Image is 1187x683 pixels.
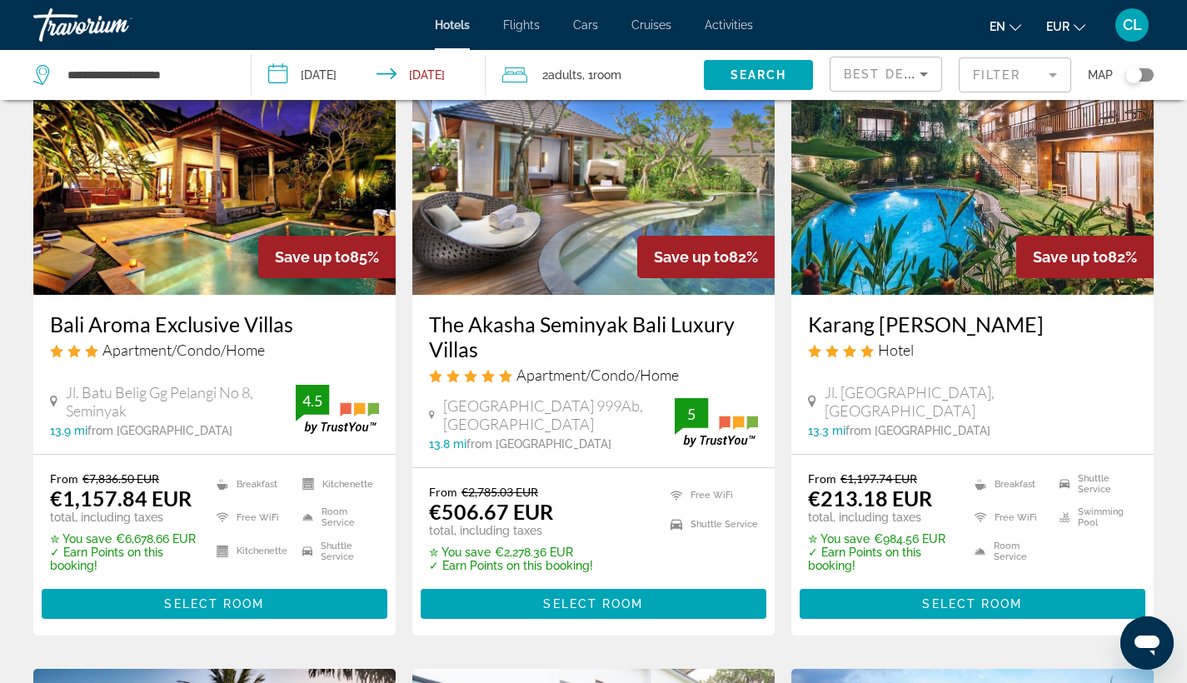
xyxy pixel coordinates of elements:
[486,50,704,100] button: Travelers: 2 adults, 0 children
[429,559,593,572] p: ✓ Earn Points on this booking!
[429,312,758,361] a: The Akasha Seminyak Bali Luxury Villas
[252,50,486,100] button: Check-in date: Oct 24, 2025 Check-out date: Oct 31, 2025
[548,68,582,82] span: Adults
[959,57,1071,93] button: Filter
[1051,505,1137,530] li: Swimming Pool
[516,366,679,384] span: Apartment/Condo/Home
[637,236,775,278] div: 82%
[208,539,293,564] li: Kitchenette
[435,18,470,32] a: Hotels
[966,539,1052,564] li: Room Service
[258,236,396,278] div: 85%
[1016,236,1154,278] div: 82%
[990,14,1021,38] button: Change language
[662,514,758,535] li: Shuttle Service
[542,63,582,87] span: 2
[825,383,1137,420] span: Jl. [GEOGRAPHIC_DATA], [GEOGRAPHIC_DATA]
[429,546,593,559] p: €2,278.36 EUR
[1113,67,1154,82] button: Toggle map
[966,505,1052,530] li: Free WiFi
[631,18,671,32] span: Cruises
[808,312,1137,337] a: Karang [PERSON_NAME]
[208,505,293,530] li: Free WiFi
[294,471,379,496] li: Kitchenette
[573,18,598,32] a: Cars
[50,532,196,546] p: €6,678.66 EUR
[429,546,491,559] span: ✮ You save
[808,532,954,546] p: €984.56 EUR
[429,485,457,499] span: From
[294,539,379,564] li: Shuttle Service
[50,424,87,437] span: 13.9 mi
[808,511,954,524] p: total, including taxes
[675,398,758,447] img: trustyou-badge.svg
[704,60,813,90] button: Search
[922,597,1022,611] span: Select Room
[800,592,1145,611] a: Select Room
[840,471,917,486] del: €1,197.74 EUR
[705,18,753,32] span: Activities
[421,589,766,619] button: Select Room
[1046,20,1070,33] span: EUR
[1110,7,1154,42] button: User Menu
[461,485,538,499] del: €2,785.03 EUR
[1123,17,1142,33] span: CL
[50,546,196,572] p: ✓ Earn Points on this booking!
[1088,63,1113,87] span: Map
[1120,616,1174,670] iframe: Bouton de lancement de la fenêtre de messagerie
[66,383,296,420] span: Jl. Batu Belig Gg Pelangi No 8, Seminyak
[421,592,766,611] a: Select Room
[50,471,78,486] span: From
[808,424,845,437] span: 13.3 mi
[275,248,350,266] span: Save up to
[82,471,159,486] del: €7,836.50 EUR
[164,597,264,611] span: Select Room
[662,485,758,506] li: Free WiFi
[42,589,387,619] button: Select Room
[42,592,387,611] a: Select Room
[791,28,1154,295] img: Hotel image
[654,248,729,266] span: Save up to
[1046,14,1085,38] button: Change currency
[808,471,836,486] span: From
[844,67,930,81] span: Best Deals
[1051,471,1137,496] li: Shuttle Service
[878,341,914,359] span: Hotel
[296,391,329,411] div: 4.5
[294,505,379,530] li: Room Service
[990,20,1005,33] span: en
[966,471,1052,496] li: Breakfast
[33,28,396,295] img: Hotel image
[429,437,466,451] span: 13.8 mi
[102,341,265,359] span: Apartment/Condo/Home
[429,366,758,384] div: 5 star Apartment
[593,68,621,82] span: Room
[412,28,775,295] img: Hotel image
[443,396,675,433] span: [GEOGRAPHIC_DATA] 999Ab, [GEOGRAPHIC_DATA]
[543,597,643,611] span: Select Room
[208,471,293,496] li: Breakfast
[33,3,200,47] a: Travorium
[1033,248,1108,266] span: Save up to
[800,589,1145,619] button: Select Room
[808,486,932,511] ins: €213.18 EUR
[503,18,540,32] a: Flights
[466,437,611,451] span: from [GEOGRAPHIC_DATA]
[50,532,112,546] span: ✮ You save
[429,499,553,524] ins: €506.67 EUR
[808,546,954,572] p: ✓ Earn Points on this booking!
[582,63,621,87] span: , 1
[50,341,379,359] div: 3 star Apartment
[675,404,708,424] div: 5
[50,312,379,337] a: Bali Aroma Exclusive Villas
[87,424,232,437] span: from [GEOGRAPHIC_DATA]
